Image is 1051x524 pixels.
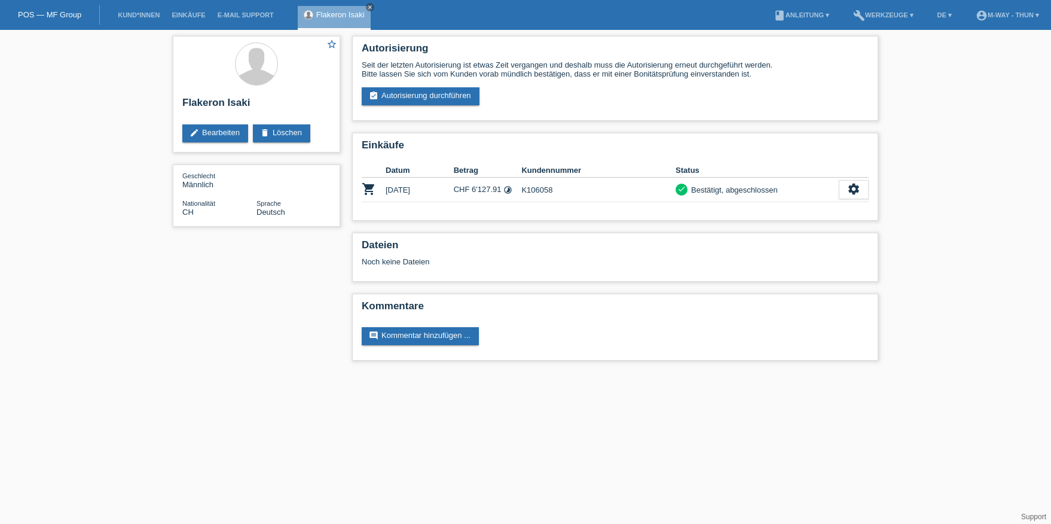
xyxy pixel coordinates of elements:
th: Kundennummer [521,163,676,178]
a: Support [1021,513,1046,521]
span: Geschlecht [182,172,215,179]
a: deleteLöschen [253,124,310,142]
i: build [853,10,865,22]
th: Status [676,163,839,178]
i: comment [369,331,378,340]
td: K106058 [521,178,676,202]
a: Kund*innen [112,11,166,19]
i: account_circle [976,10,988,22]
i: edit [190,128,199,138]
i: book [774,10,786,22]
div: Männlich [182,171,256,189]
a: commentKommentar hinzufügen ... [362,327,479,345]
span: Schweiz [182,208,194,217]
i: close [367,4,373,10]
i: assignment_turned_in [369,91,378,100]
h2: Dateien [362,239,869,257]
th: Datum [386,163,454,178]
i: star_border [326,39,337,50]
a: E-Mail Support [212,11,280,19]
span: Deutsch [256,208,285,217]
a: star_border [326,39,337,51]
h2: Einkäufe [362,139,869,157]
a: assignment_turned_inAutorisierung durchführen [362,87,479,105]
i: POSP00026349 [362,182,376,196]
i: check [677,185,686,193]
i: settings [847,182,860,196]
a: DE ▾ [931,11,958,19]
a: Flakeron Isaki [316,10,365,19]
a: POS — MF Group [18,10,81,19]
span: Nationalität [182,200,215,207]
td: CHF 6'127.91 [454,178,522,202]
span: Sprache [256,200,281,207]
a: Einkäufe [166,11,211,19]
i: delete [260,128,270,138]
div: Seit der letzten Autorisierung ist etwas Zeit vergangen und deshalb muss die Autorisierung erneut... [362,60,869,78]
h2: Autorisierung [362,42,869,60]
td: [DATE] [386,178,454,202]
th: Betrag [454,163,522,178]
a: editBearbeiten [182,124,248,142]
a: close [366,3,374,11]
div: Bestätigt, abgeschlossen [688,184,778,196]
i: Fixe Raten (24 Raten) [503,185,512,194]
h2: Kommentare [362,300,869,318]
a: bookAnleitung ▾ [768,11,835,19]
div: Noch keine Dateien [362,257,727,266]
h2: Flakeron Isaki [182,97,331,115]
a: account_circlem-way - Thun ▾ [970,11,1045,19]
a: buildWerkzeuge ▾ [847,11,919,19]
